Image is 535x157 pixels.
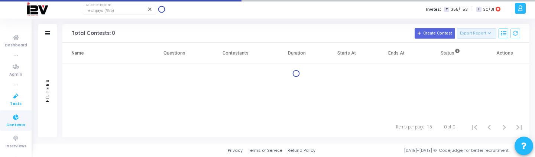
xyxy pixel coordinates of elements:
span: | [471,5,473,13]
th: Questions [149,43,199,63]
span: Interviews [6,143,26,150]
button: Create Contest [415,28,455,39]
span: T [444,7,449,12]
label: Invites: [426,6,441,13]
span: 355/1153 [451,6,468,13]
div: 15 [427,124,432,130]
button: Export Report [457,28,497,39]
th: Name [62,43,149,63]
th: Contestants [199,43,272,63]
th: Status [421,43,480,63]
button: Last page [512,120,526,134]
span: Dashboard [5,42,27,49]
span: I [476,7,481,12]
th: Starts At [322,43,372,63]
span: Tests [10,101,22,107]
button: Previous page [482,120,497,134]
a: Privacy [228,147,243,154]
mat-icon: Clear [147,6,153,12]
th: Ends At [372,43,421,63]
div: Filters [44,49,51,131]
button: First page [467,120,482,134]
th: Duration [272,43,322,63]
th: Actions [480,43,529,63]
span: 30/31 [483,6,494,13]
div: Total Contests: 0 [72,30,115,36]
div: [DATE]-[DATE] © Codejudge, for better recruitment. [315,147,526,154]
a: Terms of Service [248,147,282,154]
span: Contests [6,122,25,128]
div: 0 of 0 [444,124,455,130]
button: Next page [497,120,512,134]
span: Admin [9,72,22,78]
a: Refund Policy [288,147,315,154]
span: Techjays (985) [86,8,114,13]
img: logo [26,2,48,17]
div: Items per page: [396,124,425,130]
